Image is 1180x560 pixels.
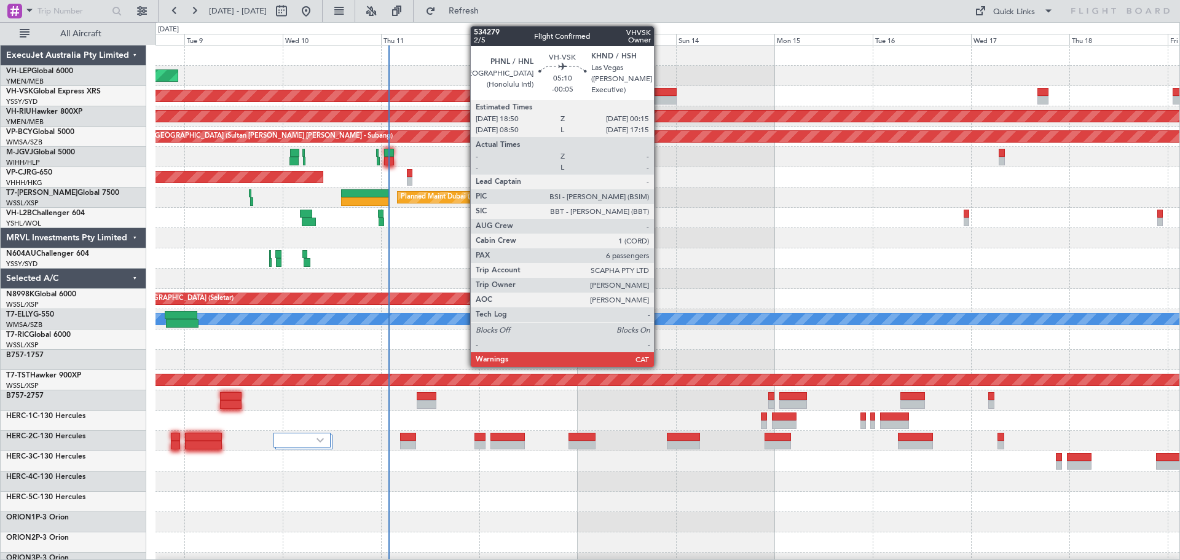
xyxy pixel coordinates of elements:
a: VH-VSKGlobal Express XRS [6,88,101,95]
span: ORION1 [6,514,36,521]
input: Trip Number [37,2,108,20]
a: YSSY/SYD [6,97,37,106]
span: HERC-4 [6,473,33,481]
a: WSSL/XSP [6,381,39,390]
a: M-JGVJGlobal 5000 [6,149,75,156]
span: All Aircraft [32,30,130,38]
a: N8998KGlobal 6000 [6,291,76,298]
div: Sat 13 [578,34,676,45]
a: HERC-3C-130 Hercules [6,453,85,460]
a: T7-[PERSON_NAME]Global 7500 [6,189,119,197]
span: HERC-2 [6,433,33,440]
span: T7-[PERSON_NAME] [6,189,77,197]
div: [DATE] [158,25,179,35]
span: VP-CJR [6,169,31,176]
a: HERC-1C-130 Hercules [6,412,85,420]
span: VH-RIU [6,108,31,116]
span: M-JGVJ [6,149,33,156]
a: ORION2P-3 Orion [6,534,69,542]
div: Tue 9 [184,34,283,45]
a: WMSA/SZB [6,320,42,329]
div: Planned Maint Dubai (Al Maktoum Intl) [401,188,522,207]
div: Quick Links [993,6,1035,18]
div: Tue 16 [873,34,971,45]
a: B757-2757 [6,392,44,400]
span: VH-LEP [6,68,31,75]
a: VH-LEPGlobal 6000 [6,68,73,75]
span: HERC-5 [6,494,33,501]
a: YSSY/SYD [6,259,37,269]
span: VH-L2B [6,210,32,217]
span: VH-VSK [6,88,33,95]
span: HERC-1 [6,412,33,420]
span: B757-1 [6,352,31,359]
a: WIHH/HLP [6,158,40,167]
a: T7-ELLYG-550 [6,311,54,318]
span: HERC-3 [6,453,33,460]
span: Refresh [438,7,490,15]
a: VH-L2BChallenger 604 [6,210,85,217]
span: T7-TST [6,372,30,379]
span: T7-ELLY [6,311,33,318]
a: WMSA/SZB [6,138,42,147]
a: WSSL/XSP [6,300,39,309]
div: Unplanned Maint [GEOGRAPHIC_DATA] (Sultan [PERSON_NAME] [PERSON_NAME] - Subang) [98,127,393,146]
div: Wed 17 [971,34,1069,45]
span: VP-BCY [6,128,33,136]
span: N8998K [6,291,34,298]
a: N604AUChallenger 604 [6,250,89,258]
a: VH-RIUHawker 800XP [6,108,82,116]
button: Quick Links [969,1,1060,21]
div: Thu 18 [1069,34,1168,45]
a: WSSL/XSP [6,199,39,208]
button: All Aircraft [14,24,133,44]
div: Wed 10 [283,34,381,45]
a: VHHH/HKG [6,178,42,187]
div: Planned Maint [GEOGRAPHIC_DATA] (Seletar) [89,290,234,308]
a: T7-TSTHawker 900XP [6,372,81,379]
span: [DATE] - [DATE] [209,6,267,17]
span: B757-2 [6,392,31,400]
a: VP-BCYGlobal 5000 [6,128,74,136]
div: Sun 14 [676,34,774,45]
a: HERC-4C-130 Hercules [6,473,85,481]
a: VP-CJRG-650 [6,169,52,176]
span: ORION2 [6,534,36,542]
a: HERC-2C-130 Hercules [6,433,85,440]
a: ORION1P-3 Orion [6,514,69,521]
button: Refresh [420,1,494,21]
a: WSSL/XSP [6,341,39,350]
a: YMEN/MEB [6,117,44,127]
span: N604AU [6,250,36,258]
div: Mon 15 [774,34,873,45]
span: T7-RIC [6,331,29,339]
a: HERC-5C-130 Hercules [6,494,85,501]
div: Fri 12 [479,34,578,45]
a: B757-1757 [6,352,44,359]
a: YSHL/WOL [6,219,41,228]
img: arrow-gray.svg [317,438,324,443]
div: Thu 11 [381,34,479,45]
a: YMEN/MEB [6,77,44,86]
a: T7-RICGlobal 6000 [6,331,71,339]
